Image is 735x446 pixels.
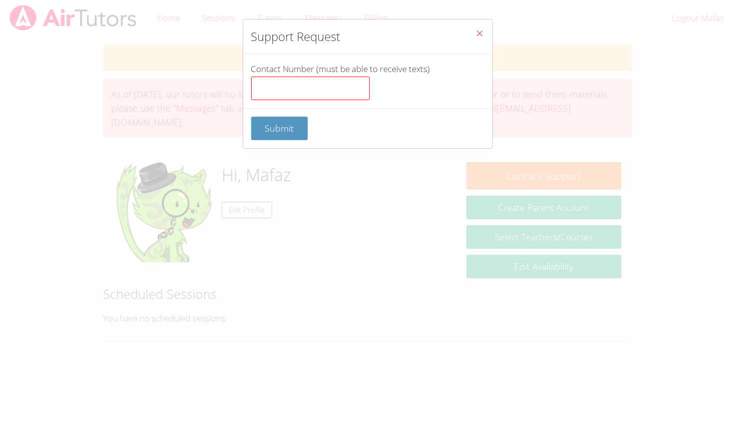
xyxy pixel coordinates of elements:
h2: Support Request [251,28,341,46]
button: Submit [251,117,308,140]
input: Contact Number (must be able to receive texts) [251,77,370,101]
label: Contact Number (must be able to receive texts) [251,63,484,100]
button: Close [468,20,492,50]
span: Submit [265,122,294,134]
